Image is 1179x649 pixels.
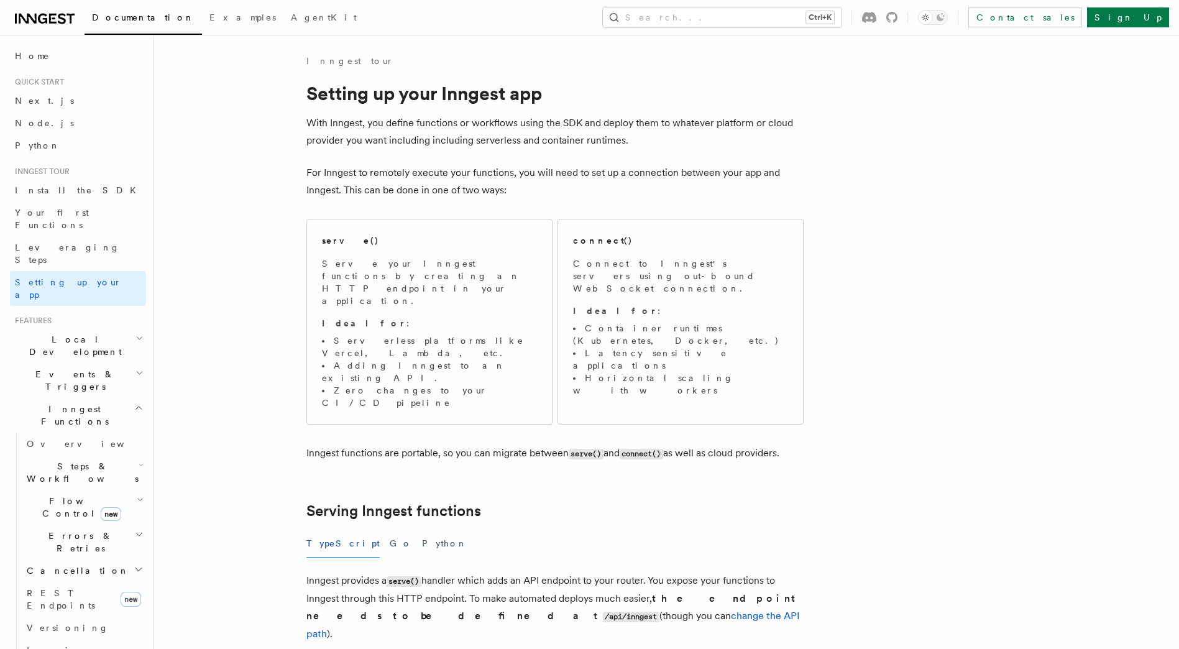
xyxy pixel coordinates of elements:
a: Python [10,134,146,157]
a: Next.js [10,90,146,112]
a: Sign Up [1087,7,1169,27]
span: Next.js [15,96,74,106]
span: Examples [209,12,276,22]
a: Serving Inngest functions [306,502,481,520]
a: Your first Functions [10,201,146,236]
button: Python [422,530,467,558]
button: Go [390,530,412,558]
span: Overview [27,439,155,449]
strong: Ideal for [322,318,406,328]
code: connect() [620,449,663,459]
a: Setting up your app [10,271,146,306]
span: Python [15,140,60,150]
p: With Inngest, you define functions or workflows using the SDK and deploy them to whatever platfor... [306,114,804,149]
p: Connect to Inngest's servers using out-bound WebSocket connection. [573,257,788,295]
button: TypeScript [306,530,380,558]
a: Install the SDK [10,179,146,201]
span: Documentation [92,12,195,22]
a: Home [10,45,146,67]
button: Local Development [10,328,146,363]
li: Adding Inngest to an existing API. [322,359,537,384]
span: Cancellation [22,564,129,577]
span: Steps & Workflows [22,460,139,485]
button: Cancellation [22,559,146,582]
kbd: Ctrl+K [806,11,834,24]
span: Node.js [15,118,74,128]
li: Serverless platforms like Vercel, Lambda, etc. [322,334,537,359]
span: Errors & Retries [22,530,135,555]
span: REST Endpoints [27,588,95,610]
li: Zero changes to your CI/CD pipeline [322,384,537,409]
span: Inngest Functions [10,403,134,428]
span: Setting up your app [15,277,122,300]
span: new [121,592,141,607]
code: serve() [569,449,603,459]
a: AgentKit [283,4,364,34]
a: Node.js [10,112,146,134]
code: serve() [387,576,421,587]
h2: connect() [573,234,633,247]
a: connect()Connect to Inngest's servers using out-bound WebSocket connection.Ideal for:Container ru... [557,219,804,425]
span: Versioning [27,623,109,633]
span: Home [15,50,50,62]
span: Install the SDK [15,185,144,195]
a: Contact sales [968,7,1082,27]
span: Events & Triggers [10,368,135,393]
button: Search...Ctrl+K [603,7,842,27]
a: REST Endpointsnew [22,582,146,617]
span: Quick start [10,77,64,87]
a: Examples [202,4,283,34]
button: Inngest Functions [10,398,146,433]
button: Errors & Retries [22,525,146,559]
strong: Ideal for [573,306,658,316]
li: Horizontal scaling with workers [573,372,788,397]
a: Versioning [22,617,146,639]
p: For Inngest to remotely execute your functions, you will need to set up a connection between your... [306,164,804,199]
p: Serve your Inngest functions by creating an HTTP endpoint in your application. [322,257,537,307]
span: Leveraging Steps [15,242,120,265]
h2: serve() [322,234,379,247]
a: Inngest tour [306,55,393,67]
span: AgentKit [291,12,357,22]
p: : [573,305,788,317]
button: Steps & Workflows [22,455,146,490]
span: Inngest tour [10,167,70,177]
a: Overview [22,433,146,455]
button: Toggle dark mode [918,10,948,25]
span: Flow Control [22,495,137,520]
code: /api/inngest [603,612,659,622]
p: Inngest provides a handler which adds an API endpoint to your router. You expose your functions t... [306,572,804,643]
span: Your first Functions [15,208,89,230]
li: Latency sensitive applications [573,347,788,372]
li: Container runtimes (Kubernetes, Docker, etc.) [573,322,788,347]
span: new [101,507,121,521]
button: Flow Controlnew [22,490,146,525]
a: Leveraging Steps [10,236,146,271]
a: Documentation [85,4,202,35]
h1: Setting up your Inngest app [306,82,804,104]
button: Events & Triggers [10,363,146,398]
p: : [322,317,537,329]
span: Local Development [10,333,135,358]
p: Inngest functions are portable, so you can migrate between and as well as cloud providers. [306,444,804,463]
a: serve()Serve your Inngest functions by creating an HTTP endpoint in your application.Ideal for:Se... [306,219,553,425]
span: Features [10,316,52,326]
